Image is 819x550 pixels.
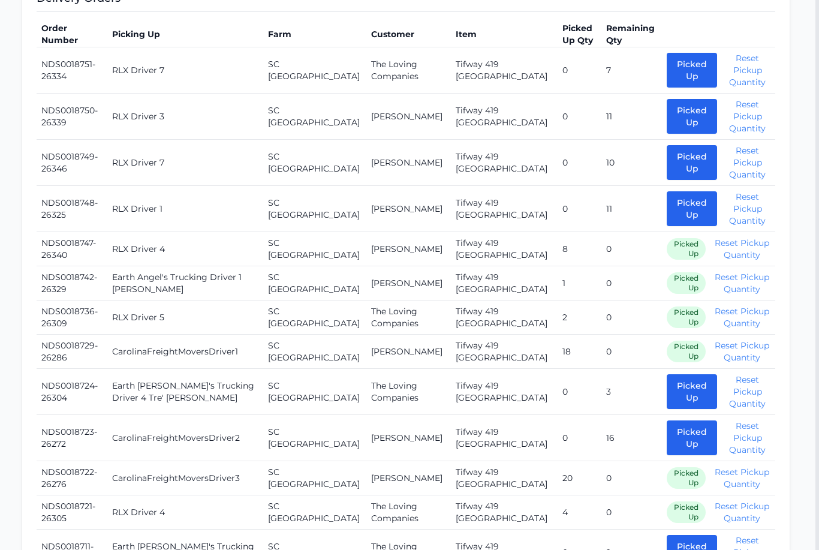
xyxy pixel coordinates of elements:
[263,187,366,233] td: SC [GEOGRAPHIC_DATA]
[601,335,662,369] td: 0
[366,462,450,496] td: [PERSON_NAME]
[451,369,558,416] td: Tifway 419 [GEOGRAPHIC_DATA]
[724,191,770,227] button: Reset Pickup Quantity
[601,48,662,94] td: 7
[366,233,450,267] td: [PERSON_NAME]
[37,496,107,530] td: NDS0018721-26305
[366,496,450,530] td: The Loving Companies
[37,22,107,48] th: Order Number
[263,335,366,369] td: SC [GEOGRAPHIC_DATA]
[107,187,264,233] td: RLX Driver 1
[263,48,366,94] td: SC [GEOGRAPHIC_DATA]
[107,94,264,140] td: RLX Driver 3
[263,462,366,496] td: SC [GEOGRAPHIC_DATA]
[713,501,770,525] button: Reset Pickup Quantity
[366,335,450,369] td: [PERSON_NAME]
[37,369,107,416] td: NDS0018724-26304
[107,301,264,335] td: RLX Driver 5
[558,335,601,369] td: 18
[558,233,601,267] td: 8
[37,462,107,496] td: NDS0018722-26276
[601,267,662,301] td: 0
[558,48,601,94] td: 0
[558,140,601,187] td: 0
[667,341,706,363] span: Picked Up
[37,416,107,462] td: NDS0018723-26272
[451,22,558,48] th: Item
[558,267,601,301] td: 1
[713,340,770,364] button: Reset Pickup Quantity
[558,301,601,335] td: 2
[37,94,107,140] td: NDS0018750-26339
[107,335,264,369] td: CarolinaFreightMoversDriver1
[558,369,601,416] td: 0
[366,369,450,416] td: The Loving Companies
[724,420,770,456] button: Reset Pickup Quantity
[37,301,107,335] td: NDS0018736-26309
[667,502,706,524] span: Picked Up
[451,233,558,267] td: Tifway 419 [GEOGRAPHIC_DATA]
[263,140,366,187] td: SC [GEOGRAPHIC_DATA]
[37,267,107,301] td: NDS0018742-26329
[107,369,264,416] td: Earth [PERSON_NAME]'s Trucking Driver 4 Tre' [PERSON_NAME]
[601,496,662,530] td: 0
[451,335,558,369] td: Tifway 419 [GEOGRAPHIC_DATA]
[667,307,706,329] span: Picked Up
[37,48,107,94] td: NDS0018751-26334
[667,100,717,134] button: Picked Up
[451,496,558,530] td: Tifway 419 [GEOGRAPHIC_DATA]
[366,267,450,301] td: [PERSON_NAME]
[601,233,662,267] td: 0
[366,48,450,94] td: The Loving Companies
[713,238,770,262] button: Reset Pickup Quantity
[667,421,717,456] button: Picked Up
[451,140,558,187] td: Tifway 419 [GEOGRAPHIC_DATA]
[107,140,264,187] td: RLX Driver 7
[263,369,366,416] td: SC [GEOGRAPHIC_DATA]
[37,335,107,369] td: NDS0018729-26286
[366,94,450,140] td: [PERSON_NAME]
[601,22,662,48] th: Remaining Qty
[667,192,717,227] button: Picked Up
[601,187,662,233] td: 11
[713,306,770,330] button: Reset Pickup Quantity
[366,416,450,462] td: [PERSON_NAME]
[667,239,706,260] span: Picked Up
[451,301,558,335] td: Tifway 419 [GEOGRAPHIC_DATA]
[558,462,601,496] td: 20
[37,140,107,187] td: NDS0018749-26346
[558,187,601,233] td: 0
[601,462,662,496] td: 0
[451,187,558,233] td: Tifway 419 [GEOGRAPHIC_DATA]
[37,187,107,233] td: NDS0018748-26325
[558,416,601,462] td: 0
[107,22,264,48] th: Picking Up
[451,48,558,94] td: Tifway 419 [GEOGRAPHIC_DATA]
[713,467,770,491] button: Reset Pickup Quantity
[558,94,601,140] td: 0
[667,146,717,181] button: Picked Up
[263,94,366,140] td: SC [GEOGRAPHIC_DATA]
[601,416,662,462] td: 16
[263,22,366,48] th: Farm
[366,22,450,48] th: Customer
[667,273,706,294] span: Picked Up
[558,22,601,48] th: Picked Up Qty
[724,374,770,410] button: Reset Pickup Quantity
[601,301,662,335] td: 0
[451,267,558,301] td: Tifway 419 [GEOGRAPHIC_DATA]
[451,94,558,140] td: Tifway 419 [GEOGRAPHIC_DATA]
[263,301,366,335] td: SC [GEOGRAPHIC_DATA]
[667,375,717,410] button: Picked Up
[263,233,366,267] td: SC [GEOGRAPHIC_DATA]
[366,140,450,187] td: [PERSON_NAME]
[601,369,662,416] td: 3
[107,416,264,462] td: CarolinaFreightMoversDriver2
[107,267,264,301] td: Earth Angel's Trucking Driver 1 [PERSON_NAME]
[263,416,366,462] td: SC [GEOGRAPHIC_DATA]
[713,272,770,296] button: Reset Pickup Quantity
[601,94,662,140] td: 11
[667,468,706,489] span: Picked Up
[107,48,264,94] td: RLX Driver 7
[667,53,717,88] button: Picked Up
